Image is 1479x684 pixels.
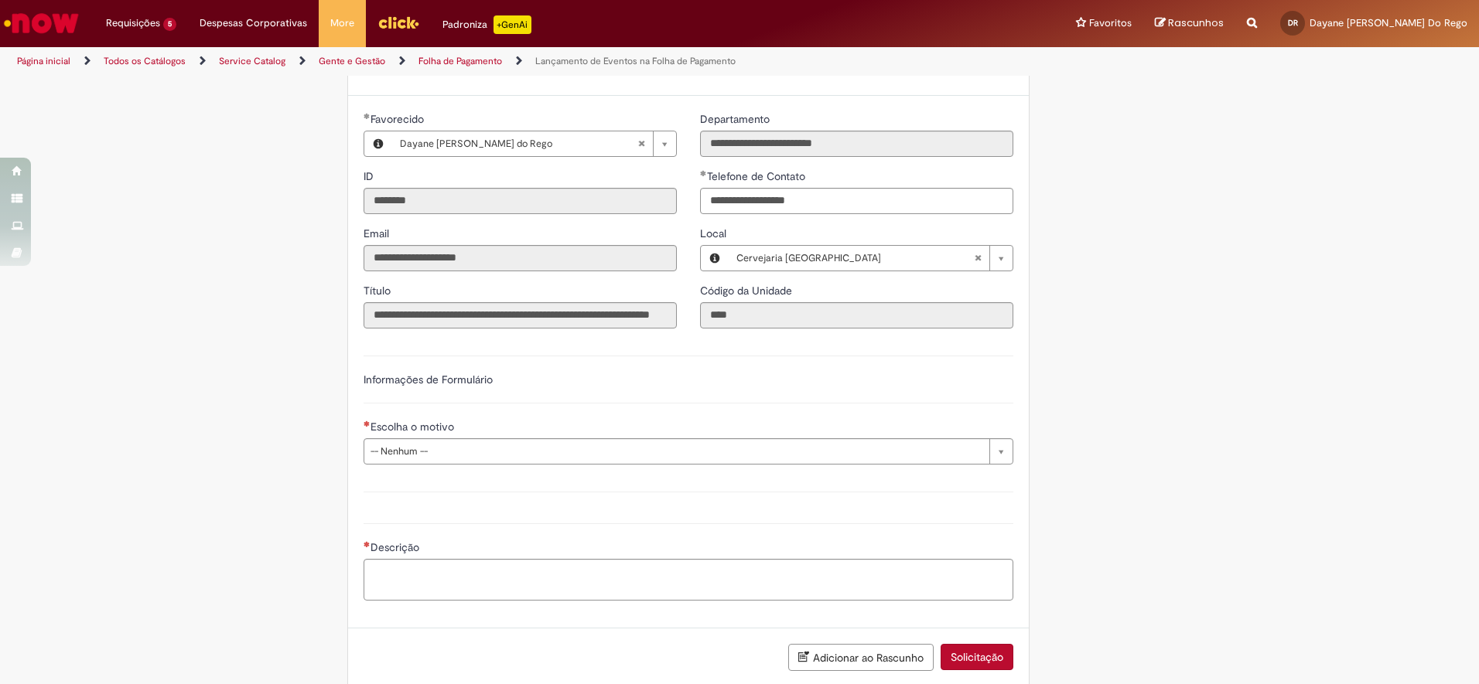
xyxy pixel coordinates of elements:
[729,246,1013,271] a: Cervejaria [GEOGRAPHIC_DATA]Limpar campo Local
[494,15,531,34] p: +GenAi
[163,18,176,31] span: 5
[1310,16,1467,29] span: Dayane [PERSON_NAME] Do Rego
[442,15,531,34] div: Padroniza
[371,439,982,464] span: -- Nenhum --
[364,168,377,184] label: Somente leitura - ID
[700,131,1013,157] input: Departamento
[941,644,1013,670] button: Solicitação
[700,302,1013,328] input: Código da Unidade
[1288,18,1298,28] span: DR
[1155,16,1224,31] a: Rascunhos
[200,15,307,31] span: Despesas Corporativas
[700,111,773,127] label: Somente leitura - Departamento
[364,283,394,298] label: Somente leitura - Título
[1089,15,1132,31] span: Favoritos
[701,246,729,271] button: Local, Visualizar este registro Cervejaria Rio de Janeiro
[700,284,795,298] span: Somente leitura - Código da Unidade
[364,541,371,547] span: Necessários
[630,131,653,156] abbr: Limpar campo Favorecido
[364,169,377,183] span: Somente leitura - ID
[364,131,392,156] button: Favorecido, Visualizar este registro Dayane Pedrosa Luis Barbosa do Rego
[700,283,795,298] label: Somente leitura - Código da Unidade
[400,131,637,156] span: Dayane [PERSON_NAME] do Rego
[12,47,975,76] ul: Trilhas de página
[364,373,493,386] label: Informações de Formulário
[17,55,70,67] a: Página inicial
[319,55,385,67] a: Gente e Gestão
[364,113,371,119] span: Obrigatório Preenchido
[700,226,729,240] span: Local
[371,112,427,126] span: Necessários - Favorecido
[418,55,502,67] a: Folha de Pagamento
[707,169,808,183] span: Telefone de Contato
[371,540,422,554] span: Descrição
[364,284,394,298] span: Somente leitura - Título
[106,15,160,31] span: Requisições
[535,55,736,67] a: Lançamento de Eventos na Folha de Pagamento
[371,420,457,434] span: Escolha o motivo
[364,245,677,271] input: Email
[104,55,186,67] a: Todos os Catálogos
[330,15,354,31] span: More
[966,246,989,271] abbr: Limpar campo Local
[700,188,1013,214] input: Telefone de Contato
[700,112,773,126] span: Somente leitura - Departamento
[364,302,677,328] input: Título
[392,131,676,156] a: Dayane [PERSON_NAME] do RegoLimpar campo Favorecido
[1168,15,1224,30] span: Rascunhos
[219,55,285,67] a: Service Catalog
[788,644,934,671] button: Adicionar ao Rascunho
[700,170,707,176] span: Obrigatório Preenchido
[364,188,677,214] input: ID
[364,559,1013,601] textarea: Descrição
[364,420,371,427] span: Necessários
[2,8,81,39] img: ServiceNow
[364,226,392,240] span: Somente leitura - Email
[736,246,974,271] span: Cervejaria [GEOGRAPHIC_DATA]
[364,226,392,241] label: Somente leitura - Email
[377,11,419,34] img: click_logo_yellow_360x200.png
